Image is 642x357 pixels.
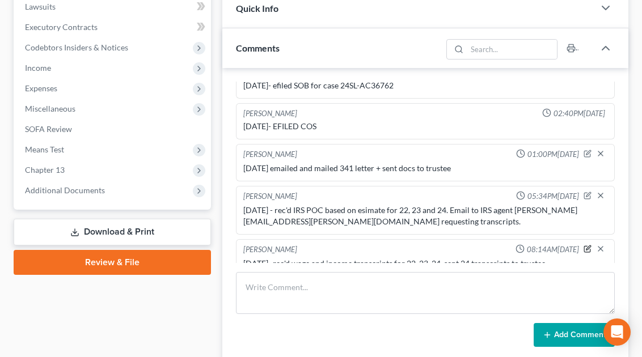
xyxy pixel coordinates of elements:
[243,258,607,269] div: [DATE]- rec'd wage and income transcripts for 22, 23, 24. sent 24 transcripts to trustee
[25,144,64,154] span: Means Test
[14,219,211,245] a: Download & Print
[25,104,75,113] span: Miscellaneous
[14,250,211,275] a: Review & File
[25,63,51,73] span: Income
[25,165,65,175] span: Chapter 13
[25,22,98,32] span: Executory Contracts
[243,163,607,174] div: [DATE] emailed and mailed 341 letter + sent docs to trustee
[527,244,579,255] span: 08:14AM[DATE]
[25,42,128,52] span: Codebtors Insiders & Notices
[243,244,297,256] div: [PERSON_NAME]
[243,205,607,227] div: [DATE] - rec'd IRS POC based on esimate for 22, 23 and 24. Email to IRS agent [PERSON_NAME][EMAIL...
[243,80,607,91] div: [DATE]- efiled SOB for case 24SL-AC36762
[243,149,297,160] div: [PERSON_NAME]
[236,42,280,53] span: Comments
[25,185,105,195] span: Additional Documents
[527,149,579,160] span: 01:00PM[DATE]
[243,108,297,119] div: [PERSON_NAME]
[243,191,297,202] div: [PERSON_NAME]
[236,3,278,14] span: Quick Info
[243,121,607,132] div: [DATE]- EFILED COS
[467,40,557,59] input: Search...
[16,17,211,37] a: Executory Contracts
[603,318,631,346] div: Open Intercom Messenger
[25,83,57,93] span: Expenses
[16,119,211,139] a: SOFA Review
[25,124,72,134] span: SOFA Review
[527,191,579,202] span: 05:34PM[DATE]
[554,108,605,119] span: 02:40PM[DATE]
[534,323,615,347] button: Add Comment
[25,2,56,11] span: Lawsuits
